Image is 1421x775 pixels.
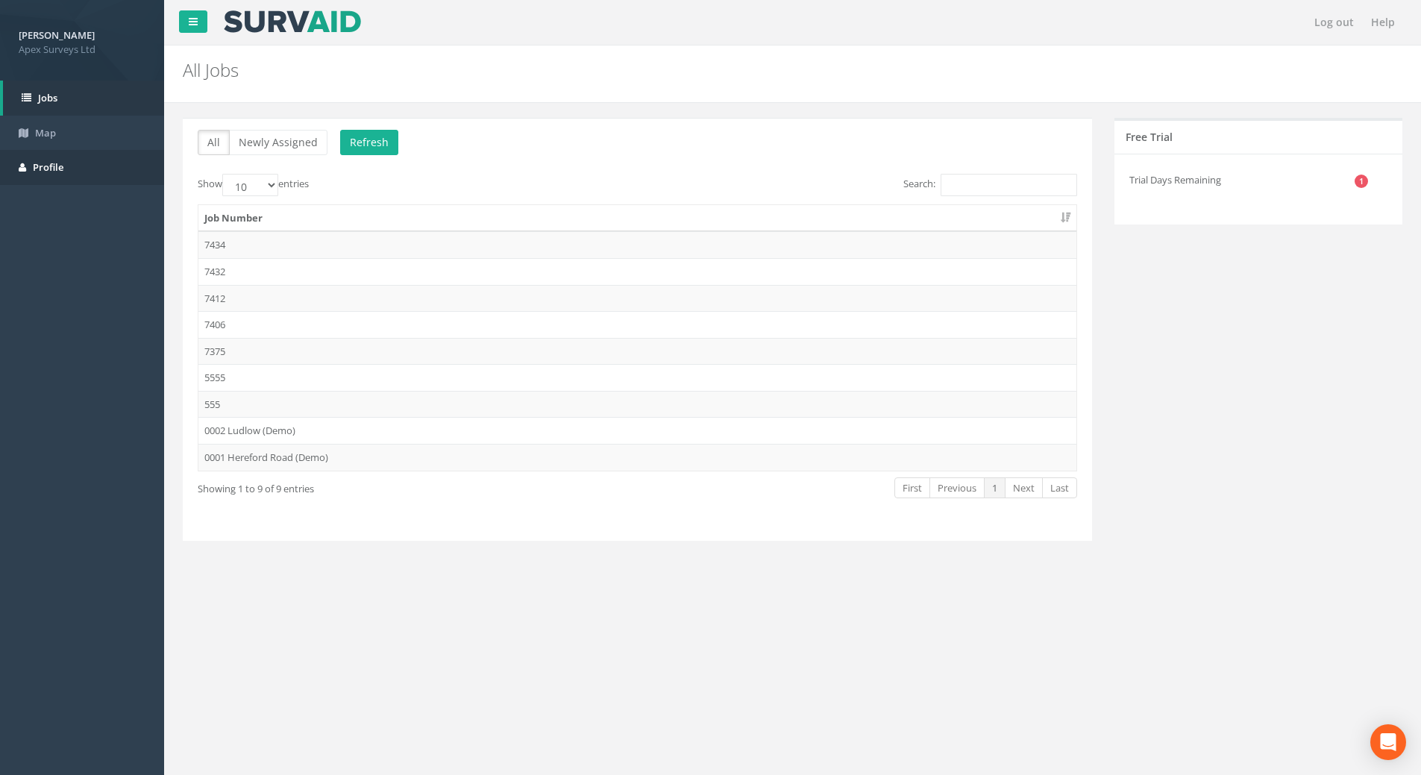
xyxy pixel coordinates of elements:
[1355,175,1368,188] span: 1
[929,477,985,499] a: Previous
[35,126,56,139] span: Map
[33,160,63,174] span: Profile
[19,28,95,42] strong: [PERSON_NAME]
[198,174,309,196] label: Show entries
[198,417,1076,444] td: 0002 Ludlow (Demo)
[340,130,398,155] button: Refresh
[229,130,327,155] button: Newly Assigned
[1370,724,1406,760] div: Open Intercom Messenger
[1005,477,1043,499] a: Next
[198,231,1076,258] td: 7434
[1129,166,1368,195] li: Trial Days Remaining
[984,477,1006,499] a: 1
[38,91,57,104] span: Jobs
[941,174,1077,196] input: Search:
[894,477,930,499] a: First
[183,60,1196,80] h2: All Jobs
[198,285,1076,312] td: 7412
[198,311,1076,338] td: 7406
[1042,477,1077,499] a: Last
[198,476,551,496] div: Showing 1 to 9 of 9 entries
[903,174,1077,196] label: Search:
[19,43,145,57] span: Apex Surveys Ltd
[198,258,1076,285] td: 7432
[222,174,278,196] select: Showentries
[198,444,1076,471] td: 0001 Hereford Road (Demo)
[198,205,1076,232] th: Job Number: activate to sort column ascending
[198,338,1076,365] td: 7375
[1126,131,1173,142] h5: Free Trial
[3,81,164,116] a: Jobs
[198,130,230,155] button: All
[19,25,145,56] a: [PERSON_NAME] Apex Surveys Ltd
[198,391,1076,418] td: 555
[198,364,1076,391] td: 5555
